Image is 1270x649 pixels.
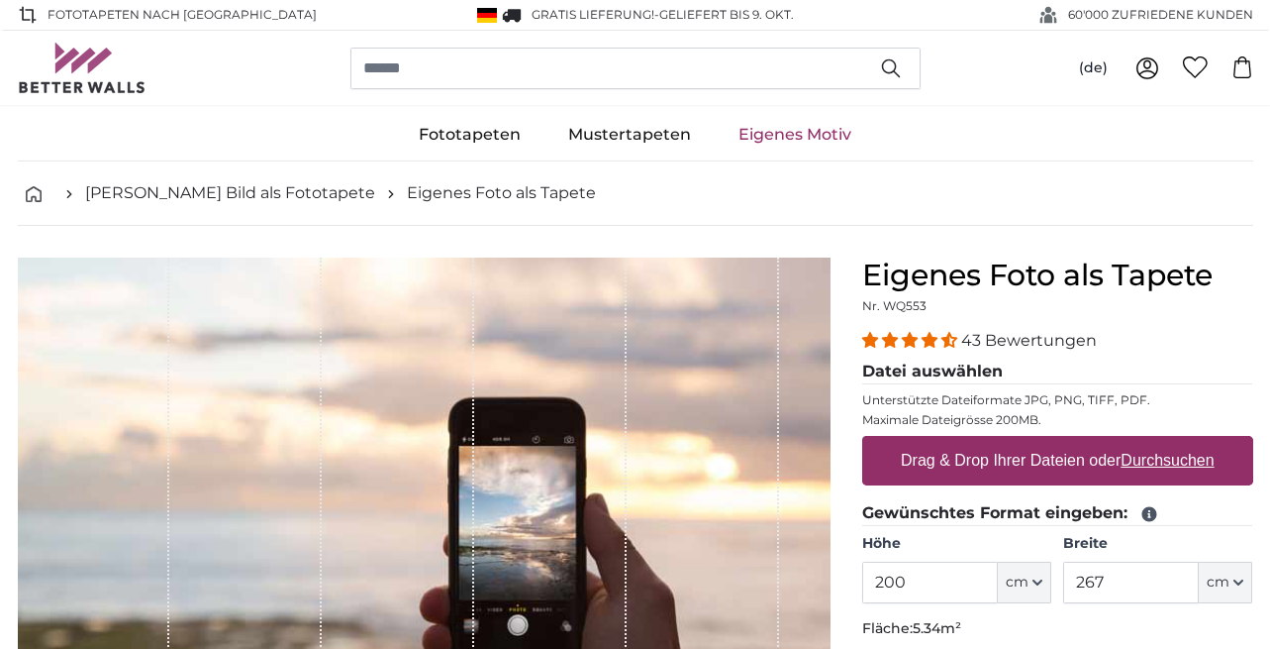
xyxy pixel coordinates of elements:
[862,331,961,350] span: 4.40 stars
[862,258,1253,293] h1: Eigenes Foto als Tapete
[532,7,654,22] span: GRATIS Lieferung!
[998,562,1051,603] button: cm
[862,412,1253,428] p: Maximale Dateigrösse 200MB.
[862,534,1051,554] label: Höhe
[1121,452,1214,469] u: Durchsuchen
[1199,562,1252,603] button: cm
[48,6,317,24] span: Fototapeten nach [GEOGRAPHIC_DATA]
[1063,51,1123,86] button: (de)
[1063,534,1252,554] label: Breite
[862,298,927,313] span: Nr. WQ553
[654,7,794,22] span: -
[913,619,961,637] span: 5.34m²
[862,619,1253,639] p: Fläche:
[1006,573,1028,593] span: cm
[961,331,1097,350] span: 43 Bewertungen
[715,109,875,161] a: Eigenes Motiv
[659,7,794,22] span: Geliefert bis 9. Okt.
[407,181,596,205] a: Eigenes Foto als Tapete
[85,181,375,205] a: [PERSON_NAME] Bild als Fototapete
[1207,573,1229,593] span: cm
[395,109,544,161] a: Fototapeten
[1068,6,1253,24] span: 60'000 ZUFRIEDENE KUNDEN
[477,8,497,23] img: Deutschland
[862,360,1253,384] legend: Datei auswählen
[893,441,1222,481] label: Drag & Drop Ihrer Dateien oder
[18,162,1253,226] nav: breadcrumbs
[18,43,147,93] img: Betterwalls
[862,392,1253,408] p: Unterstützte Dateiformate JPG, PNG, TIFF, PDF.
[862,501,1253,526] legend: Gewünschtes Format eingeben:
[544,109,715,161] a: Mustertapeten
